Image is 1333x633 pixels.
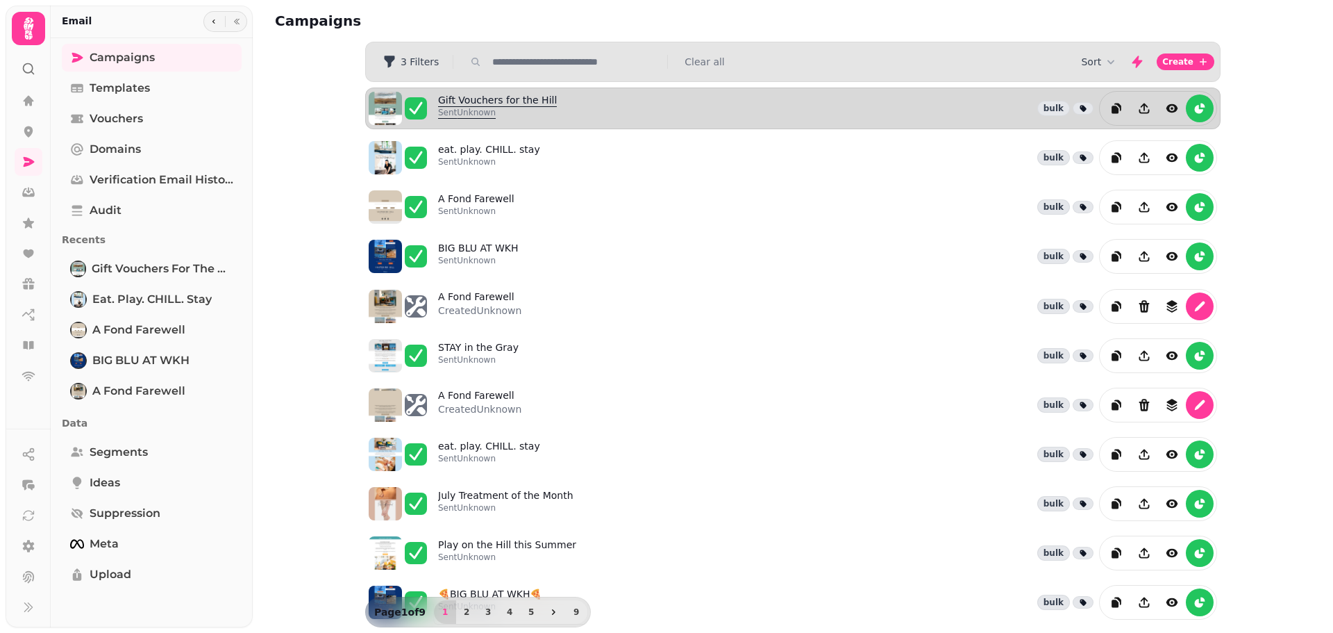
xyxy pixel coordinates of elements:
[92,261,233,277] span: Gift Vouchers for the Hill
[72,384,85,398] img: A Fond Farewell
[526,608,537,616] span: 5
[72,323,85,337] img: A Fond Farewell
[1103,441,1130,468] button: duplicate
[369,92,402,125] img: aHR0cHM6Ly9zdGFtcGVkZS1zZXJ2aWNlLXByb2QtdGVtcGxhdGUtcHJldmlld3MuczMuZXUtd2VzdC0xLmFtYXpvbmF3cy5jb...
[90,536,119,552] span: Meta
[477,600,499,624] button: 3
[1158,94,1186,122] button: view
[90,475,120,491] span: Ideas
[62,197,242,224] a: Audit
[434,600,587,624] nav: Pagination
[369,605,431,619] p: Page 1 of 9
[438,156,540,167] p: Sent Unknown
[62,14,92,28] h2: Email
[438,255,518,266] p: Sent Unknown
[1037,595,1070,610] div: bulk
[369,290,402,323] img: aHR0cHM6Ly9zdGFtcGVkZS1zZXJ2aWNlLXByb2QtdGVtcGxhdGUtcHJldmlld3MuczMuZXUtd2VzdC0xLmFtYXpvbmF3cy5jb...
[434,600,456,624] button: 1
[1158,391,1186,419] button: revisions
[1037,397,1070,413] div: bulk
[369,438,402,471] img: aHR0cHM6Ly9zdGFtcGVkZS1zZXJ2aWNlLXByb2QtdGVtcGxhdGUtcHJldmlld3MuczMuZXUtd2VzdC0xLmFtYXpvbmF3cy5jb...
[1130,144,1158,172] button: Share campaign preview
[498,600,521,624] button: 4
[51,38,253,614] nav: Tabs
[1037,447,1070,462] div: bulk
[1130,242,1158,270] button: Share campaign preview
[1186,539,1214,567] button: reports
[62,227,242,252] p: Recents
[1130,539,1158,567] button: Share campaign preview
[369,487,402,520] img: aHR0cHM6Ly9zdGFtcGVkZS1zZXJ2aWNlLXByb2QtdGVtcGxhdGUtcHJldmlld3MuczMuZXUtd2VzdC0xLmFtYXpvbmF3cy5jb...
[438,587,542,618] a: 🍕BIG BLU AT WKH🍕SentUnknown
[1157,54,1214,70] button: Create
[1037,348,1070,363] div: bulk
[1158,589,1186,616] button: view
[62,469,242,497] a: Ideas
[369,190,402,224] img: aHR0cHM6Ly9zdGFtcGVkZS1zZXJ2aWNlLXByb2QtdGVtcGxhdGUtcHJldmlld3MuczMuZXUtd2VzdC0xLmFtYXpvbmF3cy5jb...
[438,354,519,365] p: Sent Unknown
[1103,193,1130,221] button: duplicate
[1037,496,1070,511] div: bulk
[92,322,185,338] span: A Fond Farewell
[438,453,540,464] p: Sent Unknown
[1037,101,1070,116] div: bulk
[1186,293,1214,320] button: edit
[504,608,515,616] span: 4
[1103,490,1130,518] button: duplicate
[438,142,540,173] a: eat. play. CHILL. staySentUnknown
[1103,589,1130,616] button: duplicate
[1130,293,1158,320] button: Delete
[62,286,242,313] a: eat. play. CHILL. stayeat. play. CHILL. stay
[1103,94,1130,122] button: duplicate
[1158,490,1186,518] button: view
[571,608,582,616] span: 9
[1130,193,1158,221] button: Share campaign preview
[72,354,85,368] img: BIG BLU AT WKH
[685,55,724,69] button: Clear all
[1186,441,1214,468] button: reports
[438,107,557,118] p: Sent Unknown
[438,304,521,318] p: Created Unknown
[62,500,242,527] a: Suppression
[438,241,518,272] a: BIG BLU AT WKHSentUnknown
[371,51,450,73] button: 3 Filters
[1037,299,1070,314] div: bulk
[1158,342,1186,370] button: view
[438,388,521,422] a: A Fond FarewellCreatedUnknown
[438,340,519,371] a: STAY in the GraySentUnknown
[520,600,542,624] button: 5
[483,608,494,616] span: 3
[1186,144,1214,172] button: reports
[438,502,573,513] p: Sent Unknown
[1130,589,1158,616] button: Share campaign preview
[72,293,85,306] img: eat. play. CHILL. stay
[90,202,121,219] span: Audit
[90,49,155,66] span: Campaigns
[62,438,242,466] a: Segments
[1130,441,1158,468] button: Share campaign preview
[1081,55,1118,69] button: Sort
[1130,490,1158,518] button: Share campaign preview
[1186,193,1214,221] button: reports
[1158,242,1186,270] button: view
[1130,391,1158,419] button: Delete
[90,80,150,97] span: Templates
[461,608,472,616] span: 2
[439,608,451,616] span: 1
[90,566,131,583] span: Upload
[369,586,402,619] img: aHR0cHM6Ly9zdGFtcGVkZS1zZXJ2aWNlLXByb2QtdGVtcGxhdGUtcHJldmlld3MuczMuZXUtd2VzdC0xLmFtYXpvbmF3cy5jb...
[1130,342,1158,370] button: Share campaign preview
[438,192,514,222] a: A Fond FarewellSentUnknown
[1103,342,1130,370] button: duplicate
[542,600,565,624] button: next
[1186,94,1214,122] button: reports
[369,240,402,273] img: aHR0cHM6Ly9zdGFtcGVkZS1zZXJ2aWNlLXByb2QtdGVtcGxhdGUtcHJldmlld3MuczMuZXUtd2VzdC0xLmFtYXpvbmF3cy5jb...
[369,536,402,570] img: aHR0cHM6Ly9zdGFtcGVkZS1zZXJ2aWNlLXByb2QtdGVtcGxhdGUtcHJldmlld3MuczMuZXUtd2VzdC0xLmFtYXpvbmF3cy5jb...
[1037,249,1070,264] div: bulk
[1162,58,1193,66] span: Create
[1186,242,1214,270] button: reports
[1186,391,1214,419] button: edit
[92,291,212,308] span: eat. play. CHILL. stay
[90,505,160,522] span: Suppression
[62,377,242,405] a: A Fond FarewellA Fond Farewell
